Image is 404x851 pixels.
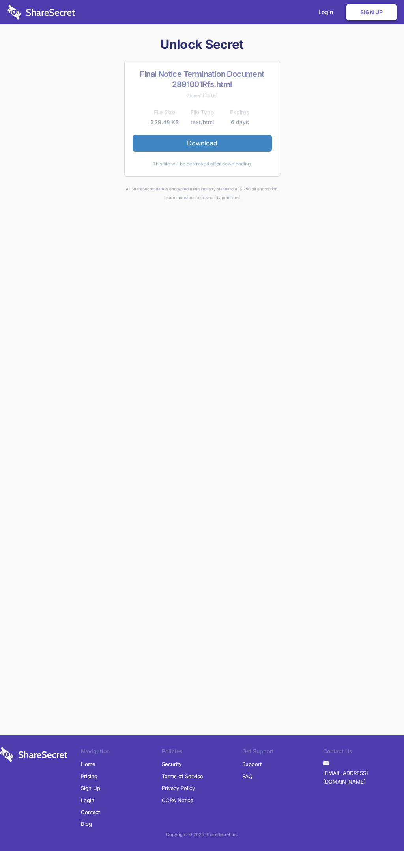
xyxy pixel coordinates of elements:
[162,794,193,806] a: CCPA Notice
[133,69,272,89] h2: Final Notice Termination Document 2891001Rfs.html
[133,135,272,151] a: Download
[162,747,243,758] li: Policies
[81,770,97,782] a: Pricing
[81,806,100,818] a: Contact
[81,782,100,794] a: Sign Up
[346,4,397,20] a: Sign Up
[242,758,262,770] a: Support
[162,770,203,782] a: Terms of Service
[323,747,404,758] li: Contact Us
[81,758,95,770] a: Home
[323,767,404,788] a: [EMAIL_ADDRESS][DOMAIN_NAME]
[146,117,183,127] td: 229.48 KB
[81,794,94,806] a: Login
[81,747,162,758] li: Navigation
[242,747,323,758] li: Get Support
[146,108,183,117] th: File Size
[242,770,252,782] a: FAQ
[133,91,272,100] div: Shared [DATE]
[7,5,75,20] img: logo-wordmark-white-trans-d4663122ce5f474addd5e946df7df03e33cb6a1c49d2221995e7729f52c070b2.svg
[133,160,272,168] div: This file will be destroyed after downloading.
[162,782,195,794] a: Privacy Policy
[183,117,221,127] td: text/html
[162,758,181,770] a: Security
[221,108,258,117] th: Expires
[183,108,221,117] th: File Type
[164,195,186,200] a: Learn more
[221,117,258,127] td: 6 days
[81,818,92,830] a: Blog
